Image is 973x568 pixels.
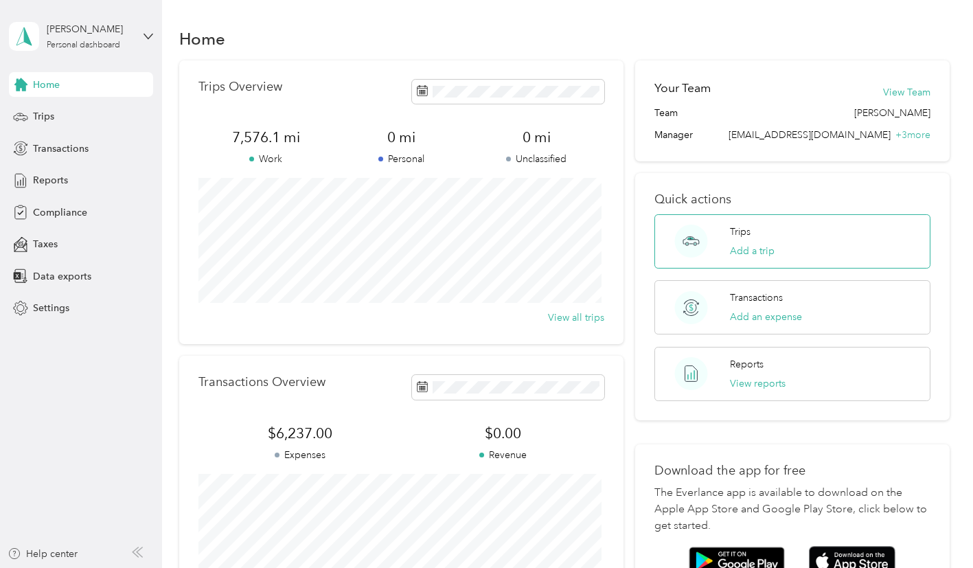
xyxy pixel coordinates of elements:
[401,424,604,443] span: $0.00
[654,485,930,534] p: The Everlance app is available to download on the Apple App Store and Google Play Store, click be...
[895,129,930,141] span: + 3 more
[33,205,87,220] span: Compliance
[730,376,786,391] button: View reports
[198,448,401,462] p: Expenses
[401,448,604,462] p: Revenue
[730,357,764,372] p: Reports
[198,424,401,443] span: $6,237.00
[47,22,133,36] div: [PERSON_NAME]
[198,80,282,94] p: Trips Overview
[198,152,334,166] p: Work
[654,80,711,97] h2: Your Team
[883,85,930,100] button: View Team
[198,375,325,389] p: Transactions Overview
[654,192,930,207] p: Quick actions
[33,78,60,92] span: Home
[729,129,891,141] span: [EMAIL_ADDRESS][DOMAIN_NAME]
[730,310,802,324] button: Add an expense
[730,291,783,305] p: Transactions
[469,152,604,166] p: Unclassified
[548,310,604,325] button: View all trips
[33,141,89,156] span: Transactions
[198,128,334,147] span: 7,576.1 mi
[896,491,973,568] iframe: Everlance-gr Chat Button Frame
[33,173,68,188] span: Reports
[47,41,120,49] div: Personal dashboard
[8,547,78,561] button: Help center
[654,106,678,120] span: Team
[469,128,604,147] span: 0 mi
[334,152,469,166] p: Personal
[730,244,775,258] button: Add a trip
[33,109,54,124] span: Trips
[179,32,225,46] h1: Home
[654,464,930,478] p: Download the app for free
[854,106,930,120] span: [PERSON_NAME]
[33,237,58,251] span: Taxes
[33,301,69,315] span: Settings
[654,128,693,142] span: Manager
[33,269,91,284] span: Data exports
[730,225,751,239] p: Trips
[334,128,469,147] span: 0 mi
